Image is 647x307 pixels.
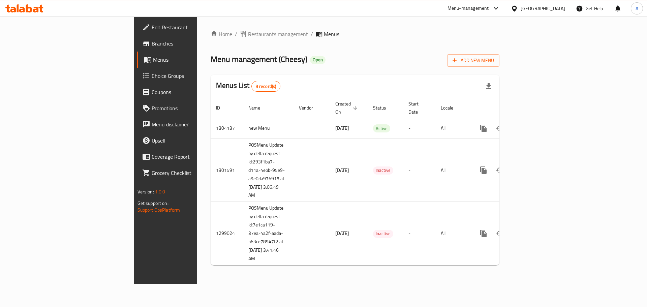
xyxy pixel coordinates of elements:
[137,132,242,149] a: Upsell
[137,206,180,214] a: Support.OpsPlatform
[475,162,492,178] button: more
[137,149,242,165] a: Coverage Report
[153,56,237,64] span: Menus
[481,78,497,94] div: Export file
[211,98,546,266] table: enhanced table
[335,100,360,116] span: Created On
[492,162,508,178] button: Change Status
[373,104,395,112] span: Status
[152,136,237,145] span: Upsell
[252,83,280,90] span: 3 record(s)
[155,187,165,196] span: 1.0.0
[137,35,242,52] a: Branches
[335,166,349,175] span: [DATE]
[636,5,638,12] span: A
[475,225,492,242] button: more
[152,169,237,177] span: Grocery Checklist
[137,84,242,100] a: Coupons
[403,202,435,265] td: -
[453,56,494,65] span: Add New Menu
[403,118,435,139] td: -
[137,116,242,132] a: Menu disclaimer
[335,124,349,132] span: [DATE]
[152,104,237,112] span: Promotions
[475,120,492,136] button: more
[441,104,462,112] span: Locale
[216,81,280,92] h2: Menus List
[137,100,242,116] a: Promotions
[521,5,565,12] div: [GEOGRAPHIC_DATA]
[248,30,308,38] span: Restaurants management
[248,104,269,112] span: Name
[373,125,390,132] span: Active
[448,4,489,12] div: Menu-management
[435,202,470,265] td: All
[299,104,322,112] span: Vendor
[211,30,499,38] nav: breadcrumb
[335,229,349,238] span: [DATE]
[373,230,393,238] span: Inactive
[152,88,237,96] span: Coupons
[373,166,393,174] span: Inactive
[435,139,470,202] td: All
[137,19,242,35] a: Edit Restaurant
[324,30,339,38] span: Menus
[310,57,326,63] span: Open
[137,187,154,196] span: Version:
[243,202,294,265] td: POSMenu Update by delta request Id:7e1ca119-37ea-4a2f-aada-b63ce78947f2 at [DATE] 3:41:46 AM
[137,68,242,84] a: Choice Groups
[373,124,390,132] div: Active
[492,120,508,136] button: Change Status
[310,56,326,64] div: Open
[492,225,508,242] button: Change Status
[470,98,546,118] th: Actions
[408,100,427,116] span: Start Date
[243,139,294,202] td: POSMenu Update by delta request Id:293f1ba7-d11a-4ebb-95e9-a9e0da976915 at [DATE] 3:06:49 AM
[311,30,313,38] li: /
[243,118,294,139] td: new Menu
[152,72,237,80] span: Choice Groups
[137,165,242,181] a: Grocery Checklist
[251,81,281,92] div: Total records count
[216,104,229,112] span: ID
[152,23,237,31] span: Edit Restaurant
[152,39,237,48] span: Branches
[373,166,393,175] div: Inactive
[152,153,237,161] span: Coverage Report
[240,30,308,38] a: Restaurants management
[137,52,242,68] a: Menus
[152,120,237,128] span: Menu disclaimer
[435,118,470,139] td: All
[137,199,168,208] span: Get support on:
[447,54,499,67] button: Add New Menu
[403,139,435,202] td: -
[211,52,307,67] span: Menu management ( Cheesy )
